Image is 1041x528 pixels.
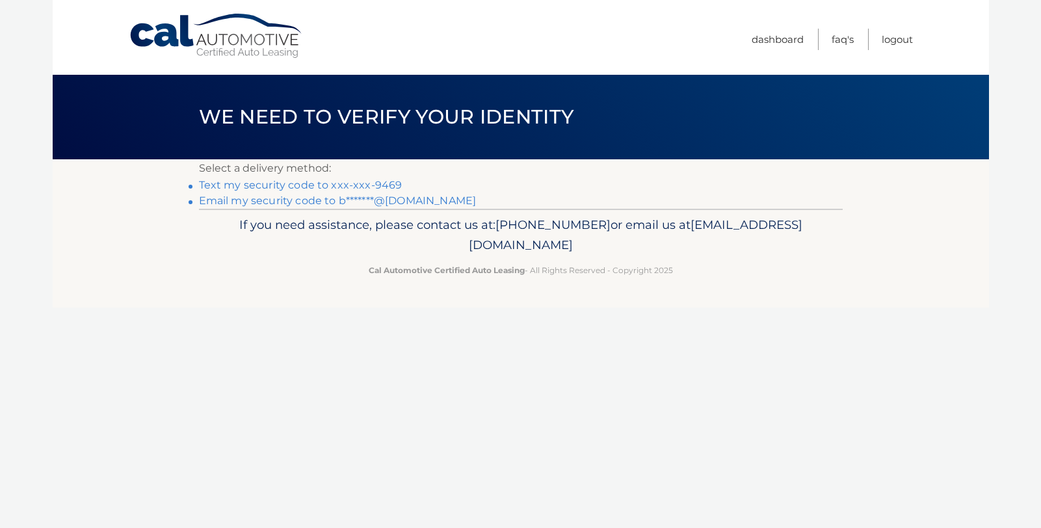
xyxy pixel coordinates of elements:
[199,179,402,191] a: Text my security code to xxx-xxx-9469
[207,215,834,256] p: If you need assistance, please contact us at: or email us at
[199,105,574,129] span: We need to verify your identity
[882,29,913,50] a: Logout
[832,29,854,50] a: FAQ's
[207,263,834,277] p: - All Rights Reserved - Copyright 2025
[199,194,477,207] a: Email my security code to b*******@[DOMAIN_NAME]
[369,265,525,275] strong: Cal Automotive Certified Auto Leasing
[752,29,804,50] a: Dashboard
[199,159,843,178] p: Select a delivery method:
[129,13,304,59] a: Cal Automotive
[495,217,611,232] span: [PHONE_NUMBER]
